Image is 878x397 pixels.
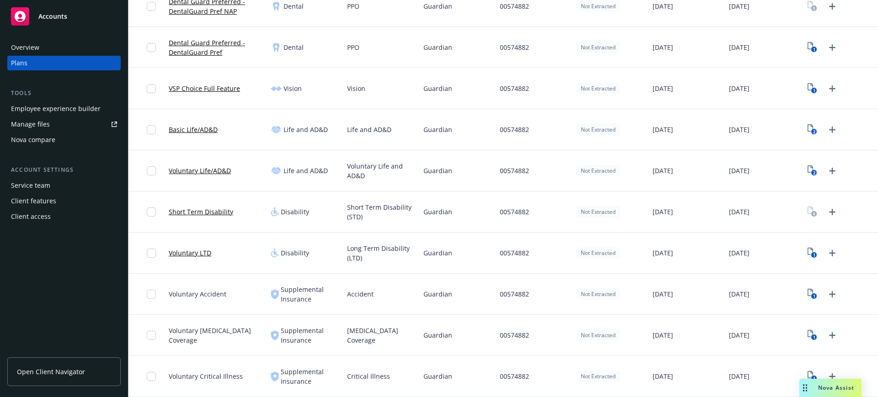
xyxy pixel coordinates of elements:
a: Accounts [7,4,121,29]
a: Dental Guard Preferred - DentalGuard Pref [169,38,263,57]
div: Not Extracted [576,206,620,217]
div: Nova compare [11,132,55,147]
span: 00574882 [500,42,529,52]
input: Toggle Row Selected [147,290,156,299]
span: [DATE] [729,371,750,381]
span: [DATE] [653,42,673,52]
a: Upload Plan Documents [825,40,840,55]
a: Short Term Disability [169,207,233,217]
a: Service team [7,178,121,193]
span: Long Term Disability (LTD) [347,243,416,263]
a: Upload Plan Documents [825,122,840,137]
span: [DATE] [729,289,750,299]
a: View Plan Documents [805,369,820,384]
span: Guardian [423,84,452,93]
text: 1 [813,293,815,299]
span: [DATE] [729,1,750,11]
a: Nova compare [7,132,121,147]
span: Guardian [423,207,452,217]
span: Nova Assist [818,384,854,392]
span: Disability [281,248,309,258]
div: Not Extracted [576,329,620,341]
span: [DATE] [653,330,673,340]
input: Toggle Row Selected [147,2,156,11]
button: Nova Assist [799,379,862,397]
span: Accident [347,289,374,299]
div: Employee experience builder [11,101,101,116]
span: [DATE] [653,289,673,299]
span: Supplemental Insurance [281,326,340,345]
a: View Plan Documents [805,287,820,302]
input: Toggle Row Selected [147,249,156,258]
span: 00574882 [500,84,529,93]
input: Toggle Row Selected [147,43,156,52]
text: 1 [813,376,815,381]
span: Guardian [423,371,452,381]
span: Vision [347,84,365,93]
a: View Plan Documents [805,164,820,178]
a: View Plan Documents [805,328,820,343]
a: Voluntary LTD [169,248,211,258]
span: Life and AD&D [347,125,391,134]
a: Upload Plan Documents [825,164,840,178]
span: 00574882 [500,248,529,258]
span: Accounts [38,13,67,20]
span: Guardian [423,166,452,175]
text: 2 [813,129,815,135]
div: Account settings [7,165,121,175]
span: [DATE] [653,248,673,258]
input: Toggle Row Selected [147,166,156,175]
div: Not Extracted [576,124,620,135]
text: 1 [813,88,815,94]
span: [DATE] [729,166,750,175]
span: Voluntary Accident [169,289,226,299]
a: Upload Plan Documents [825,246,840,260]
span: Disability [281,207,309,217]
a: View Plan Documents [805,246,820,260]
a: Overview [7,40,121,55]
span: [DATE] [653,84,673,93]
a: Voluntary Life/AD&D [169,166,231,175]
span: Open Client Navigator [17,367,85,376]
div: Not Extracted [576,288,620,300]
span: Supplemental Insurance [281,285,340,304]
span: [DATE] [729,207,750,217]
input: Toggle Row Selected [147,84,156,93]
span: Dental [284,42,304,52]
div: Not Extracted [576,83,620,94]
text: 1 [813,252,815,258]
span: [DATE] [729,84,750,93]
a: Plans [7,56,121,70]
span: Voluntary [MEDICAL_DATA] Coverage [169,326,263,345]
span: Supplemental Insurance [281,367,340,386]
a: Upload Plan Documents [825,369,840,384]
a: Client features [7,194,121,208]
input: Toggle Row Selected [147,125,156,134]
span: 00574882 [500,125,529,134]
span: 00574882 [500,330,529,340]
text: 1 [813,47,815,53]
span: 00574882 [500,1,529,11]
span: Guardian [423,248,452,258]
a: VSP Choice Full Feature [169,84,240,93]
div: Plans [11,56,27,70]
span: [DATE] [653,207,673,217]
span: Guardian [423,42,452,52]
a: Client access [7,209,121,224]
span: 00574882 [500,289,529,299]
span: [DATE] [653,125,673,134]
span: 00574882 [500,371,529,381]
div: Manage files [11,117,50,132]
span: Guardian [423,1,452,11]
input: Toggle Row Selected [147,372,156,381]
a: Upload Plan Documents [825,81,840,96]
text: 2 [813,170,815,176]
div: Client features [11,194,56,208]
a: Upload Plan Documents [825,328,840,343]
span: Critical Illness [347,371,390,381]
input: Toggle Row Selected [147,331,156,340]
span: [DATE] [729,330,750,340]
span: [DATE] [653,371,673,381]
span: [DATE] [653,1,673,11]
span: Life and AD&D [284,125,328,134]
